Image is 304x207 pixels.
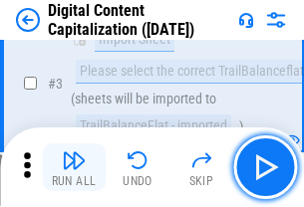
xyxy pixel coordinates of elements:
[264,8,288,32] img: Settings menu
[126,148,150,172] img: Undo
[16,8,40,32] img: Back
[76,114,231,138] div: TrailBalanceFlat - imported
[48,1,230,39] div: Digital Content Capitalization ([DATE])
[52,175,97,187] div: Run All
[95,28,174,52] div: Import Sheet
[123,175,152,187] div: Undo
[62,148,86,172] img: Run All
[189,175,214,187] div: Skip
[169,143,233,191] button: Skip
[106,143,169,191] button: Undo
[48,76,63,92] span: # 3
[238,12,254,28] img: Support
[189,148,213,172] img: Skip
[42,143,106,191] button: Run All
[249,151,281,183] img: Main button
